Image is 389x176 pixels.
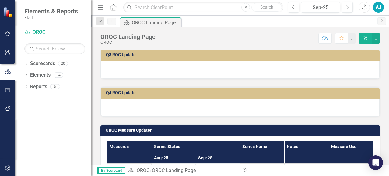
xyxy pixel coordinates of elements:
button: Sep-25 [301,2,340,13]
h3: Q3 ROC Update [106,53,377,57]
a: OROC [24,29,85,36]
small: FDLE [24,15,78,20]
span: Elements & Reports [24,8,78,15]
img: ClearPoint Strategy [3,7,14,17]
a: OROC [137,167,149,173]
div: » [128,167,236,174]
div: OROC Landing Page [100,33,156,40]
div: 5 [50,84,60,89]
div: 20 [58,61,68,66]
button: AJ [373,2,384,13]
a: Scorecards [30,60,55,67]
div: Open Intercom Messenger [368,155,383,170]
span: By Scorecard [97,167,125,174]
button: Search [251,3,282,12]
a: Reports [30,83,47,90]
input: Search Below... [24,43,85,54]
h3: Q4 ROC Update [106,91,377,95]
div: OROC [100,40,156,45]
div: OROC Landing Page [132,19,180,26]
div: 34 [54,73,63,78]
div: Sep-25 [303,4,338,11]
div: OROC Landing Page [152,167,196,173]
a: Elements [30,72,51,79]
h3: OROC Measure Updater [106,128,377,133]
input: Search ClearPoint... [123,2,283,13]
span: Search [260,5,273,9]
